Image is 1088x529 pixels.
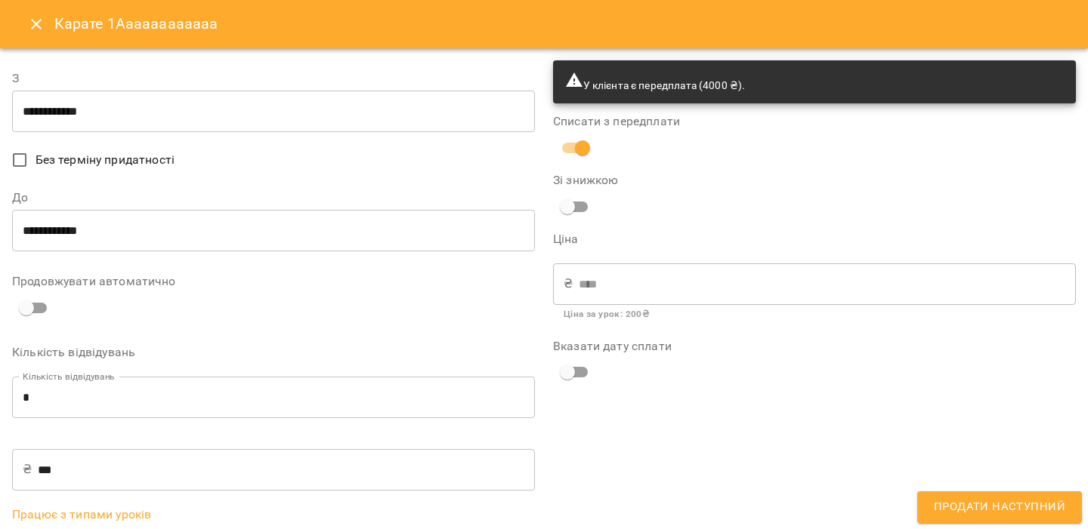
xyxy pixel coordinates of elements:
b: Ціна за урок : 200 ₴ [564,309,649,319]
label: Продовжувати автоматично [12,275,535,288]
span: У клієнта є передплата (4000 ₴). [565,79,745,91]
label: Вказати дату сплати [553,340,1076,352]
button: Close [18,6,54,42]
label: Списати з передплати [553,115,1076,128]
label: До [12,192,535,204]
label: Кількість відвідувань [12,346,535,358]
span: Продати наступний [934,497,1065,517]
h6: Карате 1Aaaaaaaaaaaa [54,12,218,35]
label: Ціна [553,233,1076,245]
span: Без терміну придатності [36,151,175,169]
label: Працює з типами уроків [12,509,535,521]
p: ₴ [564,275,573,293]
label: Зі знижкою [553,174,728,186]
p: ₴ [23,460,32,478]
label: З [12,72,535,85]
button: Продати наступний [917,491,1082,523]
